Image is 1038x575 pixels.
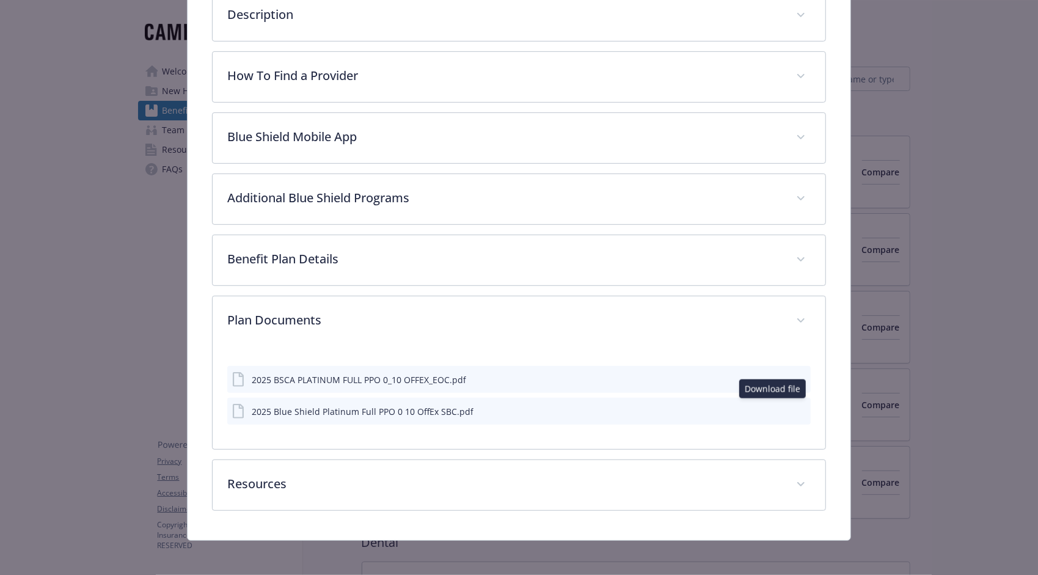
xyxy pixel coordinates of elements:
div: Plan Documents [213,296,825,346]
p: How To Find a Provider [227,67,781,85]
p: Description [227,5,781,24]
p: Plan Documents [227,311,781,329]
div: 2025 Blue Shield Platinum Full PPO 0 10 OffEx SBC.pdf [252,405,473,418]
p: Resources [227,475,781,493]
button: download file [775,405,785,418]
div: Plan Documents [213,346,825,449]
button: preview file [795,373,806,386]
div: Blue Shield Mobile App [213,113,825,163]
div: Benefit Plan Details [213,235,825,285]
div: Additional Blue Shield Programs [213,174,825,224]
p: Benefit Plan Details [227,250,781,268]
button: preview file [795,405,806,418]
button: download file [775,373,785,386]
div: 2025 BSCA PLATINUM FULL PPO 0_10 OFFEX_EOC.pdf [252,373,466,386]
p: Blue Shield Mobile App [227,128,781,146]
div: Resources [213,460,825,510]
div: Download file [739,379,806,398]
div: How To Find a Provider [213,52,825,102]
p: Additional Blue Shield Programs [227,189,781,207]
